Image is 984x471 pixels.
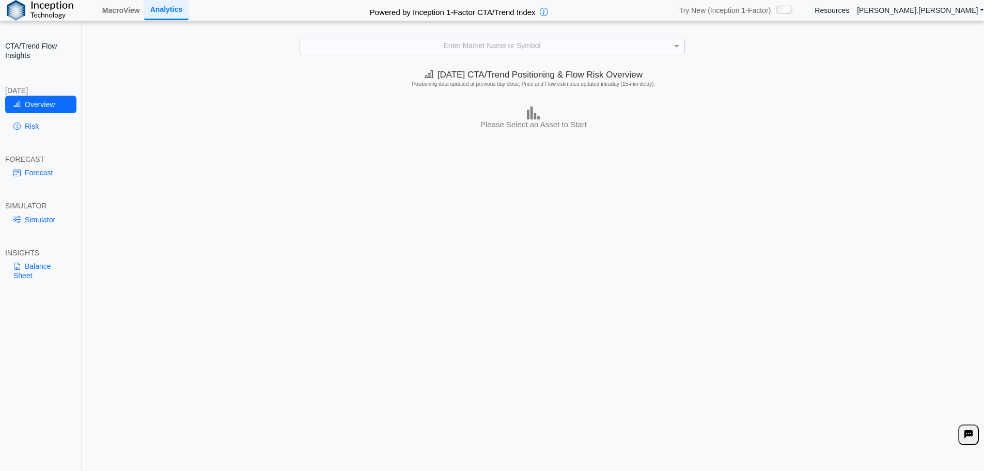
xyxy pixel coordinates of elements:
[5,86,76,95] div: [DATE]
[86,119,981,130] h3: Please Select an Asset to Start
[5,201,76,210] div: SIMULATOR
[87,81,979,87] h5: Positioning data updated at previous day close; Price and Flow estimates updated intraday (15-min...
[425,70,643,80] span: [DATE] CTA/Trend Positioning & Flow Risk Overview
[5,248,76,257] div: INSIGHTS
[5,41,76,60] h2: CTA/Trend Flow Insights
[5,164,76,181] a: Forecast
[5,155,76,164] div: FORECAST
[815,6,849,15] a: Resources
[5,117,76,135] a: Risk
[5,96,76,113] a: Overview
[857,6,984,15] a: [PERSON_NAME].[PERSON_NAME]
[5,211,76,229] a: Simulator
[98,2,144,19] a: MacroView
[366,3,540,18] h2: Powered by Inception 1-Factor CTA/Trend Index
[144,1,189,20] a: Analytics
[527,107,540,119] img: bar-chart.png
[679,6,771,15] span: Try New (Inception 1-Factor)
[5,257,76,284] a: Balance Sheet
[300,39,684,53] div: Enter Market Name or Symbol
